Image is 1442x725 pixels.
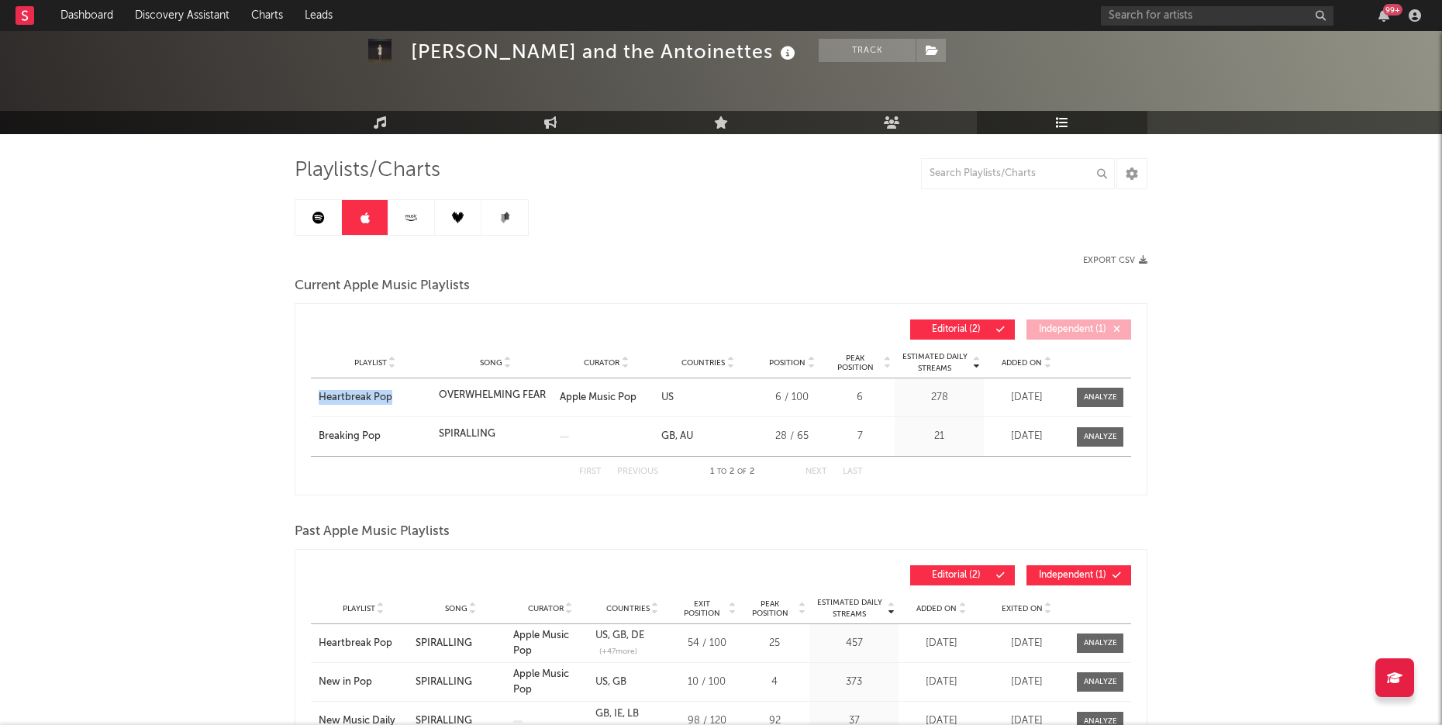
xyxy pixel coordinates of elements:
button: Previous [617,468,658,476]
div: [DATE] [988,636,1065,651]
div: OVERWHELMING FEAR [439,388,546,403]
div: [DATE] [988,429,1065,444]
div: [PERSON_NAME] and the Antoinettes [411,39,799,64]
a: Apple Music Pop [560,392,636,402]
a: AU [675,431,693,441]
div: [DATE] [988,390,1065,406]
div: 278 [899,390,980,406]
a: Apple Music Pop [513,669,569,695]
button: Independent(1) [1026,319,1131,340]
div: 6 / 100 [763,390,821,406]
button: 99+ [1378,9,1389,22]
span: Curator [584,358,619,368]
div: 6 [829,390,891,406]
span: Countries [681,358,725,368]
span: Countries [606,604,650,613]
div: 10 / 100 [678,675,736,690]
a: US [661,392,674,402]
span: (+ 47 more) [599,646,637,658]
span: Current Apple Music Playlists [295,277,470,295]
a: US [595,630,608,640]
span: Playlist [354,358,387,368]
a: New in Pop [319,675,408,690]
button: Editorial(2) [910,319,1015,340]
span: Song [445,604,467,613]
a: Heartbreak Pop [319,390,431,406]
span: Exit Position [678,599,726,618]
a: GB [595,709,609,719]
div: 99 + [1383,4,1402,16]
div: 54 / 100 [678,636,736,651]
span: Curator [528,604,564,613]
div: 457 [813,636,895,651]
span: Editorial ( 2 ) [920,325,992,334]
button: Last [843,468,863,476]
div: 1 2 2 [689,463,774,482]
span: to [717,468,726,475]
span: Editorial ( 2 ) [920,571,992,580]
span: Song [480,358,502,368]
a: SPIRALLING [416,636,505,651]
button: Independent(1) [1026,565,1131,585]
span: Independent ( 1 ) [1037,571,1108,580]
button: Track [819,39,916,62]
span: Independent ( 1 ) [1037,325,1108,334]
a: IE [609,709,623,719]
button: First [579,468,602,476]
div: SPIRALLING [439,426,495,442]
button: Next [806,468,827,476]
span: Estimated Daily Streams [899,351,971,375]
span: Added On [1002,358,1042,368]
span: Estimated Daily Streams [813,597,885,620]
div: 28 / 65 [763,429,821,444]
span: Position [769,358,806,368]
a: Breaking Pop [319,429,431,444]
a: GB [661,431,675,441]
input: Search Playlists/Charts [921,158,1115,189]
div: 7 [829,429,891,444]
a: DE [626,630,644,640]
span: Past Apple Music Playlists [295,523,450,541]
input: Search for artists [1101,6,1333,26]
a: GB [608,677,626,687]
a: Apple Music Pop [513,630,569,656]
a: LB [623,709,639,719]
div: [DATE] [902,675,980,690]
span: Peak Position [743,599,796,618]
a: US [595,677,608,687]
a: SPIRALLING [416,675,505,690]
a: Heartbreak Pop [319,636,408,651]
div: 25 [743,636,806,651]
div: 4 [743,675,806,690]
span: Peak Position [829,354,881,372]
a: GB [608,630,626,640]
div: 21 [899,429,980,444]
span: Playlist [343,604,375,613]
button: Editorial(2) [910,565,1015,585]
div: [DATE] [902,636,980,651]
div: [DATE] [988,675,1065,690]
span: of [737,468,747,475]
span: Playlists/Charts [295,161,440,180]
div: 373 [813,675,895,690]
span: Added On [916,604,957,613]
span: Exited On [1002,604,1043,613]
button: Export CSV [1083,256,1147,265]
